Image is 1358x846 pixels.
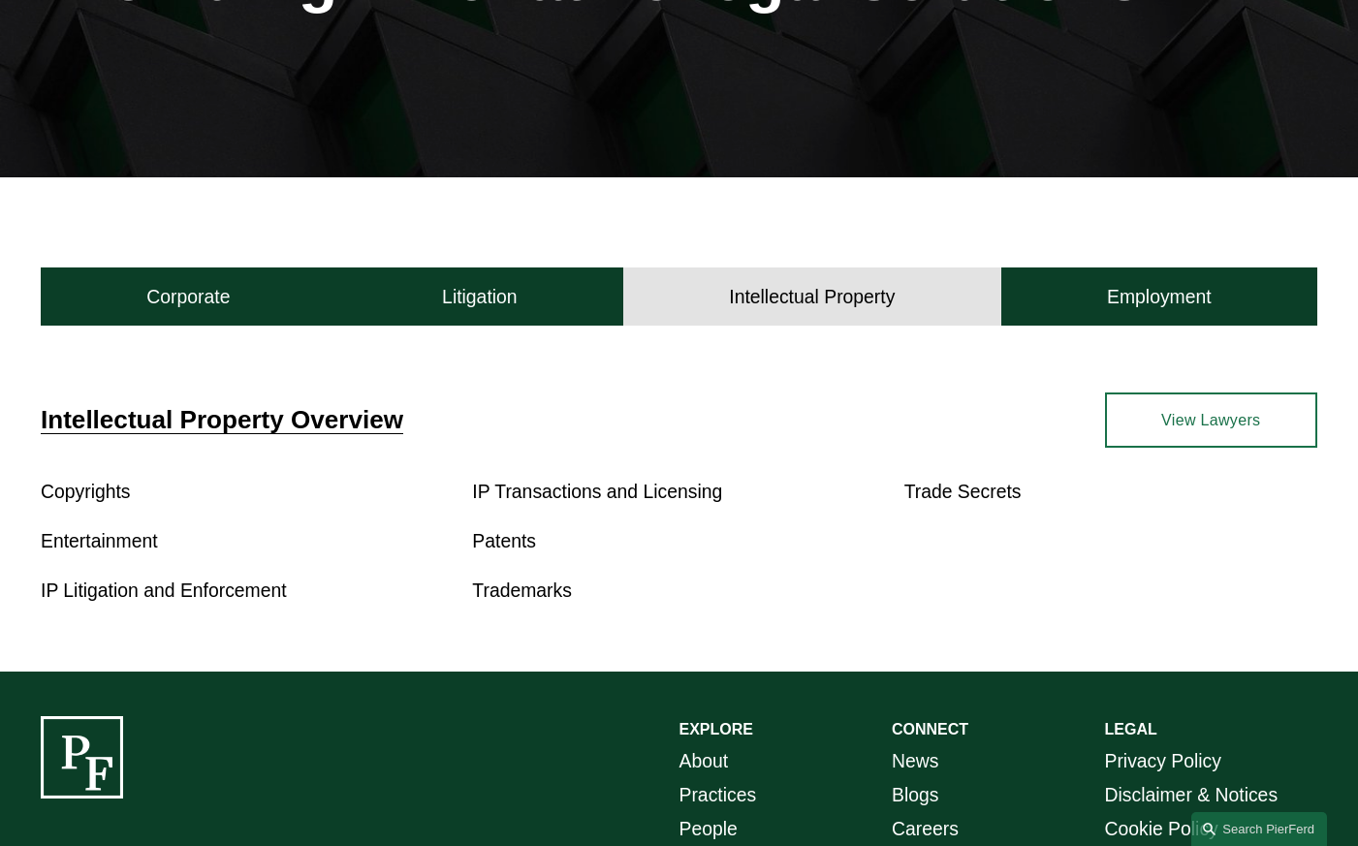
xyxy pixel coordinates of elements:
[1104,812,1217,846] a: Cookie Policy
[892,744,938,778] a: News
[1191,812,1327,846] a: Search this site
[892,812,959,846] a: Careers
[679,721,753,737] strong: EXPLORE
[1104,778,1278,812] a: Disclaimer & Notices
[1104,721,1156,737] strong: LEGAL
[41,405,403,434] a: Intellectual Property Overview
[472,481,722,502] a: IP Transactions and Licensing
[679,812,738,846] a: People
[472,530,536,551] a: Patents
[41,481,131,502] a: Copyrights
[41,530,158,551] a: Entertainment
[41,580,287,601] a: IP Litigation and Enforcement
[442,285,518,309] h4: Litigation
[892,721,968,737] strong: CONNECT
[679,778,757,812] a: Practices
[1107,285,1212,309] h4: Employment
[146,285,230,309] h4: Corporate
[1105,392,1317,448] a: View Lawyers
[1104,744,1221,778] a: Privacy Policy
[904,481,1022,502] a: Trade Secrets
[472,580,572,601] a: Trademarks
[679,744,729,778] a: About
[892,778,938,812] a: Blogs
[729,285,895,309] h4: Intellectual Property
